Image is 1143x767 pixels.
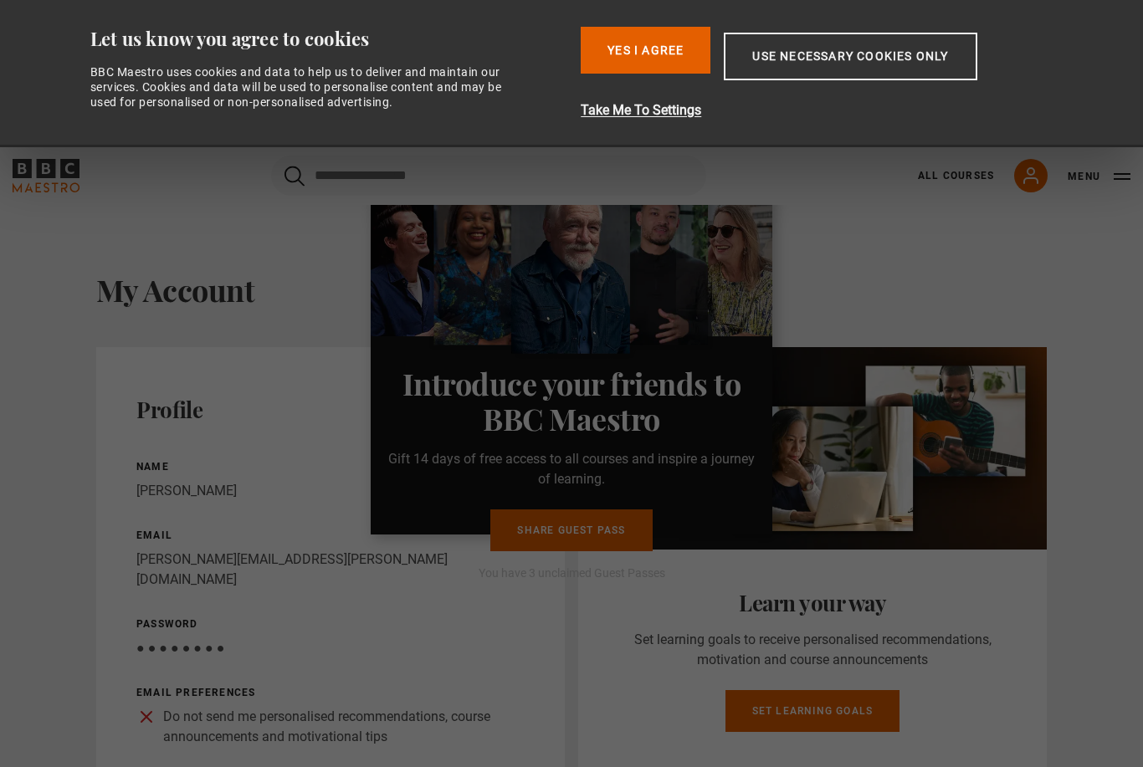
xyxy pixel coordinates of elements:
[581,27,710,74] button: Yes I Agree
[96,272,1047,307] h1: My Account
[725,690,900,732] a: Set learning goals
[918,168,994,183] a: All Courses
[490,509,652,551] a: Share guest pass
[136,685,525,700] p: Email preferences
[284,166,305,187] button: Submit the search query
[136,481,525,501] p: [PERSON_NAME]
[384,565,759,582] p: You have 3 unclaimed Guest Passes
[90,27,568,51] div: Let us know you agree to cookies
[13,159,79,192] svg: BBC Maestro
[136,396,202,423] h2: Profile
[136,640,224,656] span: ● ● ● ● ● ● ● ●
[136,459,525,474] p: Name
[136,550,525,590] p: [PERSON_NAME][EMAIL_ADDRESS][PERSON_NAME][DOMAIN_NAME]
[618,630,1007,670] p: Set learning goals to receive personalised recommendations, motivation and course announcements
[581,100,1065,120] button: Take Me To Settings
[136,616,525,631] p: Password
[90,64,520,110] div: BBC Maestro uses cookies and data to help us to deliver and maintain our services. Cookies and da...
[163,707,525,747] p: Do not send me personalised recommendations, course announcements and motivational tips
[1068,168,1130,185] button: Toggle navigation
[136,528,525,543] p: Email
[384,449,759,489] p: Gift 14 days of free access to all courses and inspire a journey of learning.
[271,156,706,196] input: Search
[618,590,1007,616] h2: Learn your way
[724,33,976,80] button: Use necessary cookies only
[384,366,759,436] h3: Introduce your friends to BBC Maestro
